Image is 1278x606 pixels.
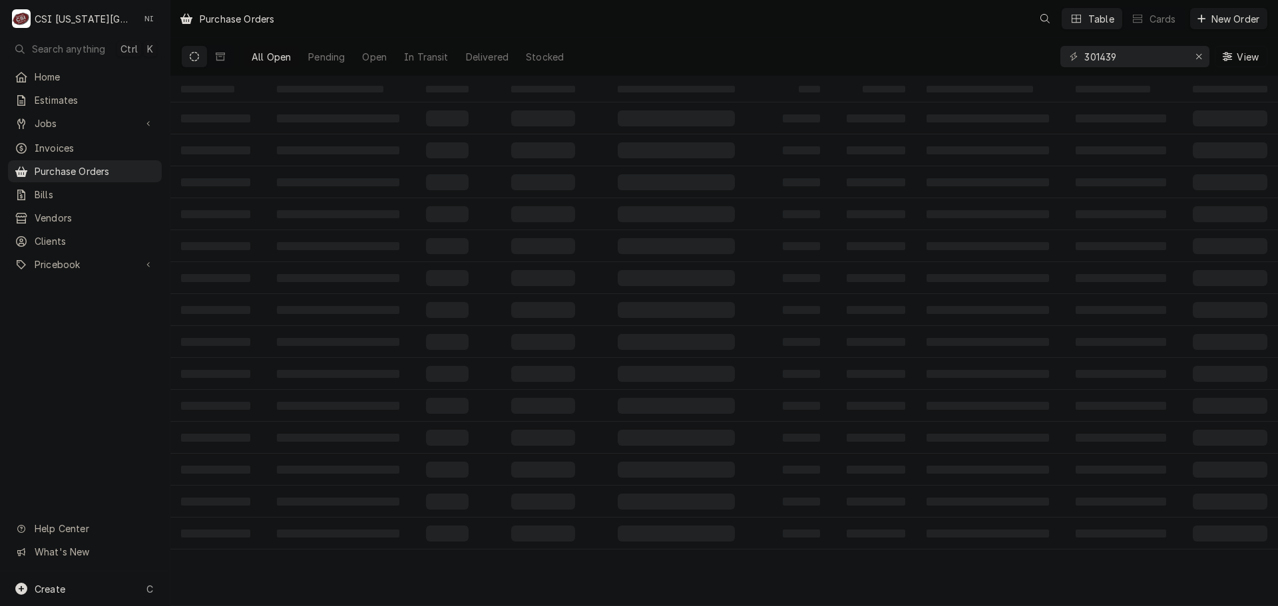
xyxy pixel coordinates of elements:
[35,211,155,225] span: Vendors
[1190,8,1267,29] button: New Order
[847,434,905,442] span: ‌
[277,86,383,92] span: ‌
[1076,114,1166,122] span: ‌
[847,338,905,346] span: ‌
[35,116,135,130] span: Jobs
[1193,430,1267,446] span: ‌
[1234,50,1261,64] span: View
[426,398,469,414] span: ‌
[1193,526,1267,541] span: ‌
[404,50,449,64] div: In Transit
[147,42,153,56] span: K
[1193,398,1267,414] span: ‌
[1076,402,1166,410] span: ‌
[618,110,735,126] span: ‌
[277,274,399,282] span: ‌
[1193,462,1267,478] span: ‌
[35,164,155,178] span: Purchase Orders
[511,302,575,318] span: ‌
[618,238,735,254] span: ‌
[927,178,1049,186] span: ‌
[1034,8,1056,29] button: Open search
[1150,12,1176,26] div: Cards
[618,206,735,222] span: ‌
[8,184,162,206] a: Bills
[511,526,575,541] span: ‌
[35,545,154,559] span: What's New
[426,270,469,286] span: ‌
[140,9,158,28] div: NI
[618,462,735,478] span: ‌
[1076,274,1166,282] span: ‌
[847,306,905,314] span: ‌
[927,402,1049,410] span: ‌
[1076,466,1166,474] span: ‌
[927,242,1049,250] span: ‌
[277,242,399,250] span: ‌
[511,142,575,158] span: ‌
[181,306,250,314] span: ‌
[511,174,575,190] span: ‌
[35,234,155,248] span: Clients
[847,530,905,537] span: ‌
[927,86,1033,92] span: ‌
[783,498,820,506] span: ‌
[511,110,575,126] span: ‌
[1193,206,1267,222] span: ‌
[511,462,575,478] span: ‌
[618,430,735,446] span: ‌
[783,338,820,346] span: ‌
[847,210,905,218] span: ‌
[847,114,905,122] span: ‌
[847,498,905,506] span: ‌
[1193,494,1267,510] span: ‌
[8,112,162,134] a: Go to Jobs
[927,434,1049,442] span: ‌
[847,402,905,410] span: ‌
[120,42,138,56] span: Ctrl
[1193,110,1267,126] span: ‌
[181,114,250,122] span: ‌
[308,50,345,64] div: Pending
[511,206,575,222] span: ‌
[181,86,234,92] span: ‌
[426,86,469,92] span: ‌
[847,242,905,250] span: ‌
[618,334,735,350] span: ‌
[277,210,399,218] span: ‌
[277,114,399,122] span: ‌
[12,9,31,28] div: CSI Kansas City.'s Avatar
[35,188,155,202] span: Bills
[618,366,735,382] span: ‌
[181,338,250,346] span: ‌
[927,146,1049,154] span: ‌
[35,12,132,26] div: CSI [US_STATE][GEOGRAPHIC_DATA].
[511,430,575,446] span: ‌
[426,174,469,190] span: ‌
[1076,434,1166,442] span: ‌
[1076,498,1166,506] span: ‌
[181,370,250,378] span: ‌
[1076,242,1166,250] span: ‌
[511,86,575,92] span: ‌
[1076,210,1166,218] span: ‌
[426,238,469,254] span: ‌
[927,530,1049,537] span: ‌
[277,466,399,474] span: ‌
[426,142,469,158] span: ‌
[927,466,1049,474] span: ‌
[847,178,905,186] span: ‌
[618,526,735,541] span: ‌
[181,210,250,218] span: ‌
[35,70,155,84] span: Home
[181,402,250,410] span: ‌
[35,141,155,155] span: Invoices
[362,50,387,64] div: Open
[511,366,575,382] span: ‌
[8,541,162,563] a: Go to What's New
[8,230,162,252] a: Clients
[1076,530,1166,537] span: ‌
[511,238,575,254] span: ‌
[466,50,509,64] div: Delivered
[8,160,162,182] a: Purchase Orders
